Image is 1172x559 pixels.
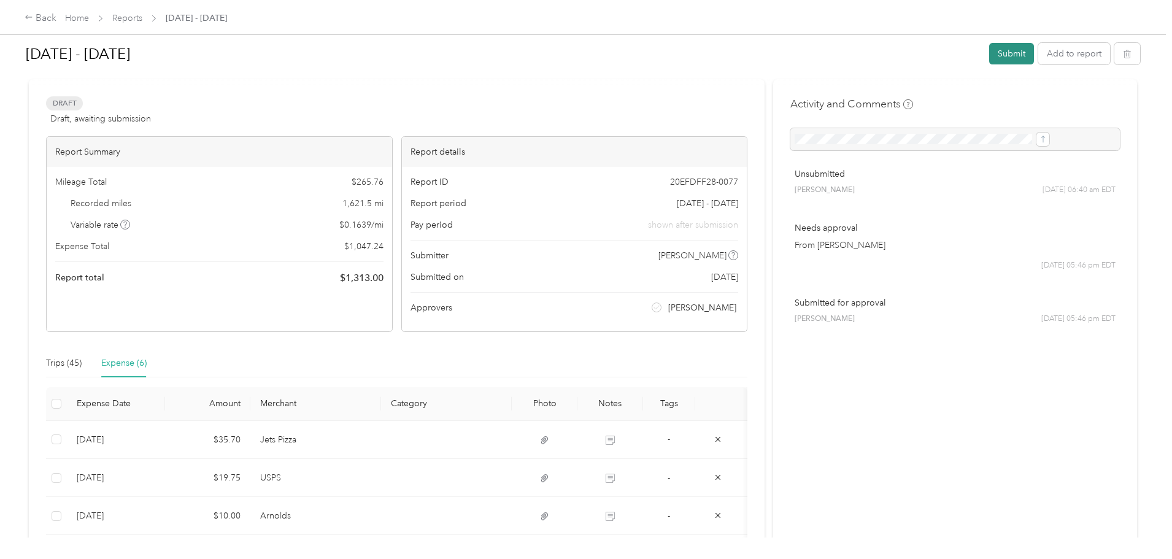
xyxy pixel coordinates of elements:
[512,387,577,421] th: Photo
[166,12,227,25] span: [DATE] - [DATE]
[658,249,727,262] span: [PERSON_NAME]
[71,218,131,231] span: Variable rate
[643,497,695,535] td: -
[250,497,381,535] td: Arnolds
[67,459,165,497] td: 8-1-2025
[342,197,384,210] span: 1,621.5 mi
[47,137,392,167] div: Report Summary
[1103,490,1172,559] iframe: Everlance-gr Chat Button Frame
[795,185,855,196] span: [PERSON_NAME]
[668,511,670,521] span: -
[67,497,165,535] td: 8-1-2025
[677,197,738,210] span: [DATE] - [DATE]
[668,472,670,483] span: -
[165,459,250,497] td: $19.75
[250,387,381,421] th: Merchant
[67,387,165,421] th: Expense Date
[795,239,1116,252] p: From [PERSON_NAME]
[1041,314,1116,325] span: [DATE] 05:46 pm EDT
[250,459,381,497] td: USPS
[411,249,449,262] span: Submitter
[643,387,695,421] th: Tags
[653,398,685,409] div: Tags
[795,314,855,325] span: [PERSON_NAME]
[55,271,104,284] span: Report total
[165,497,250,535] td: $10.00
[668,434,670,444] span: -
[411,175,449,188] span: Report ID
[577,387,643,421] th: Notes
[165,421,250,459] td: $35.70
[411,218,453,231] span: Pay period
[790,96,913,112] h4: Activity and Comments
[795,222,1116,234] p: Needs approval
[381,387,512,421] th: Category
[1043,185,1116,196] span: [DATE] 06:40 am EDT
[643,459,695,497] td: -
[1038,43,1110,64] button: Add to report
[668,301,736,314] span: [PERSON_NAME]
[165,387,250,421] th: Amount
[55,240,109,253] span: Expense Total
[112,13,142,23] a: Reports
[46,357,82,370] div: Trips (45)
[989,43,1034,64] button: Submit
[643,421,695,459] td: -
[648,218,738,231] span: shown after submission
[344,240,384,253] span: $ 1,047.24
[402,137,747,167] div: Report details
[711,271,738,283] span: [DATE]
[795,168,1116,180] p: Unsubmitted
[25,11,56,26] div: Back
[339,218,384,231] span: $ 0.1639 / mi
[65,13,89,23] a: Home
[411,271,464,283] span: Submitted on
[50,112,151,125] span: Draft, awaiting submission
[411,197,466,210] span: Report period
[55,175,107,188] span: Mileage Total
[46,96,83,110] span: Draft
[795,296,1116,309] p: Submitted for approval
[411,301,452,314] span: Approvers
[250,421,381,459] td: Jets Pizza
[670,175,738,188] span: 20EFDFF28-0077
[67,421,165,459] td: 8-1-2025
[352,175,384,188] span: $ 265.76
[1041,260,1116,271] span: [DATE] 05:46 pm EDT
[340,271,384,285] span: $ 1,313.00
[71,197,131,210] span: Recorded miles
[26,39,981,69] h1: Aug 1 - 31, 2025
[101,357,147,370] div: Expense (6)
